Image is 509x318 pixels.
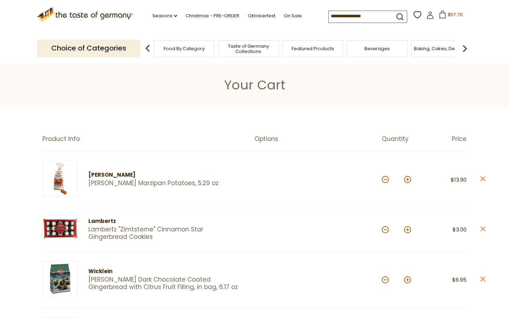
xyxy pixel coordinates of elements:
[414,46,469,51] a: Baking, Cakes, Desserts
[141,41,155,55] img: previous arrow
[424,135,467,143] div: Price
[448,12,463,18] span: $57.70
[37,40,140,57] p: Choice of Categories
[88,267,242,276] div: Wicklein
[164,46,205,51] a: Food By Category
[435,11,466,21] button: $57.70
[452,226,467,233] span: $3.00
[284,12,302,20] a: On Sale
[88,276,242,291] a: [PERSON_NAME] Dark Chocolate Coated Gingerbread with Citrus Fruit Filling, in bag, 6.17 oz
[88,179,242,187] a: [PERSON_NAME] Marzipan Potatoes, 5.29 oz
[152,12,177,20] a: Seasons
[42,161,78,196] img: Hermann Bavarian Marzipan Potatoes
[458,41,472,55] img: next arrow
[42,135,255,143] div: Product Info
[220,43,277,54] a: Taste of Germany Collections
[22,77,487,93] h1: Your Cart
[451,176,467,183] span: $13.90
[186,12,239,20] a: Christmas - PRE-ORDER
[248,12,275,20] a: Oktoberfest
[42,261,78,296] img: Wicklein Dark Chocolate Coated Gingerbread with Citrus Fruit Filling
[42,218,78,239] img: Lambertz "Zimtsterne" Cinnamon Star Gingerbread Cookies
[88,226,242,241] a: Lambertz "Zimtsterne" Cinnamon Star Gingerbread Cookies
[364,46,390,51] a: Beverages
[452,276,467,283] span: $6.95
[292,46,334,51] a: Featured Products
[88,217,242,226] div: Lambertz
[255,135,382,143] div: Options
[88,171,242,179] div: [PERSON_NAME]
[382,135,424,143] div: Quantity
